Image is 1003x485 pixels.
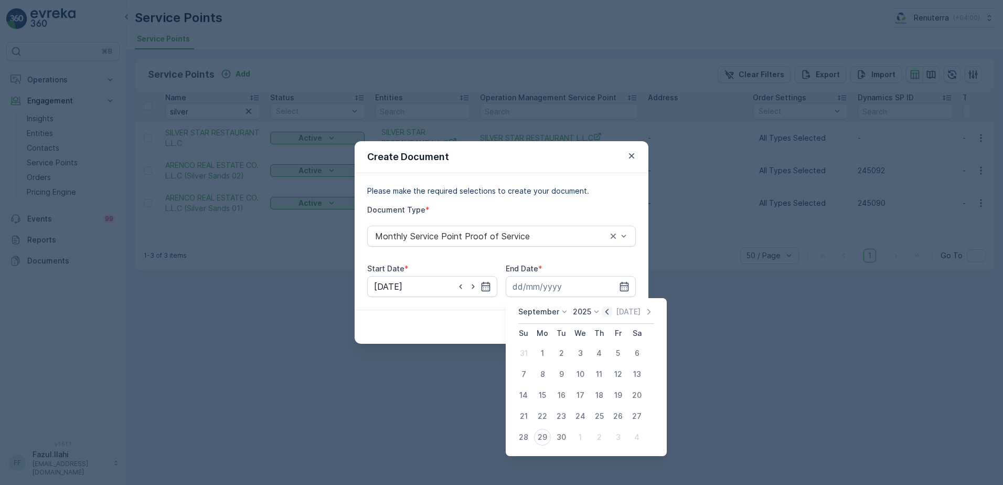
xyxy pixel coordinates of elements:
[628,429,645,446] div: 4
[534,366,551,383] div: 8
[506,264,538,273] label: End Date
[533,324,552,343] th: Monday
[572,429,589,446] div: 1
[553,345,570,362] div: 2
[553,366,570,383] div: 9
[628,366,645,383] div: 13
[590,324,609,343] th: Thursday
[572,366,589,383] div: 10
[515,366,532,383] div: 7
[506,276,636,297] input: dd/mm/yyyy
[591,366,607,383] div: 11
[572,408,589,425] div: 24
[514,324,533,343] th: Sunday
[534,408,551,425] div: 22
[515,387,532,404] div: 14
[628,387,645,404] div: 20
[591,408,607,425] div: 25
[553,408,570,425] div: 23
[610,345,626,362] div: 5
[591,345,607,362] div: 4
[571,324,590,343] th: Wednesday
[628,408,645,425] div: 27
[515,429,532,446] div: 28
[534,429,551,446] div: 29
[367,186,636,196] p: Please make the required selections to create your document.
[534,387,551,404] div: 15
[552,324,571,343] th: Tuesday
[591,387,607,404] div: 18
[553,387,570,404] div: 16
[627,324,646,343] th: Saturday
[367,150,449,164] p: Create Document
[610,429,626,446] div: 3
[367,205,425,214] label: Document Type
[628,345,645,362] div: 6
[553,429,570,446] div: 30
[573,307,591,317] p: 2025
[610,408,626,425] div: 26
[609,324,627,343] th: Friday
[610,366,626,383] div: 12
[534,345,551,362] div: 1
[518,307,559,317] p: September
[616,307,641,317] p: [DATE]
[610,387,626,404] div: 19
[591,429,607,446] div: 2
[572,345,589,362] div: 3
[367,264,404,273] label: Start Date
[572,387,589,404] div: 17
[515,408,532,425] div: 21
[515,345,532,362] div: 31
[367,276,497,297] input: dd/mm/yyyy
